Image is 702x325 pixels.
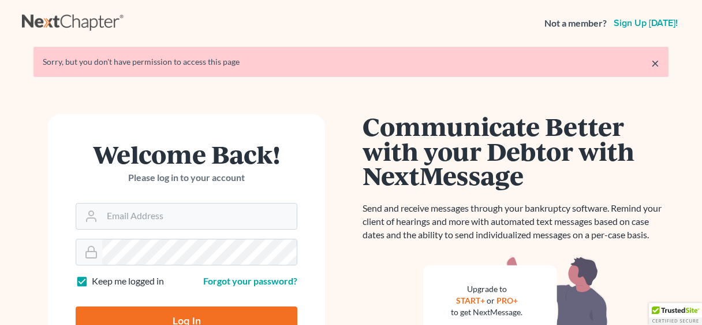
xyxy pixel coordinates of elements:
div: to get NextMessage. [451,306,522,318]
strong: Not a member? [544,17,607,30]
label: Keep me logged in [92,275,164,288]
p: Send and receive messages through your bankruptcy software. Remind your client of hearings and mo... [363,202,669,242]
div: TrustedSite Certified [649,303,702,325]
div: Upgrade to [451,283,522,295]
a: START+ [456,296,485,305]
a: PRO+ [496,296,518,305]
span: or [487,296,495,305]
a: × [651,56,659,70]
input: Email Address [102,204,297,229]
a: Forgot your password? [203,275,297,286]
h1: Welcome Back! [76,142,297,167]
a: Sign up [DATE]! [611,19,680,28]
h1: Communicate Better with your Debtor with NextMessage [363,114,669,188]
div: Sorry, but you don't have permission to access this page [43,56,659,68]
p: Please log in to your account [76,171,297,184]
